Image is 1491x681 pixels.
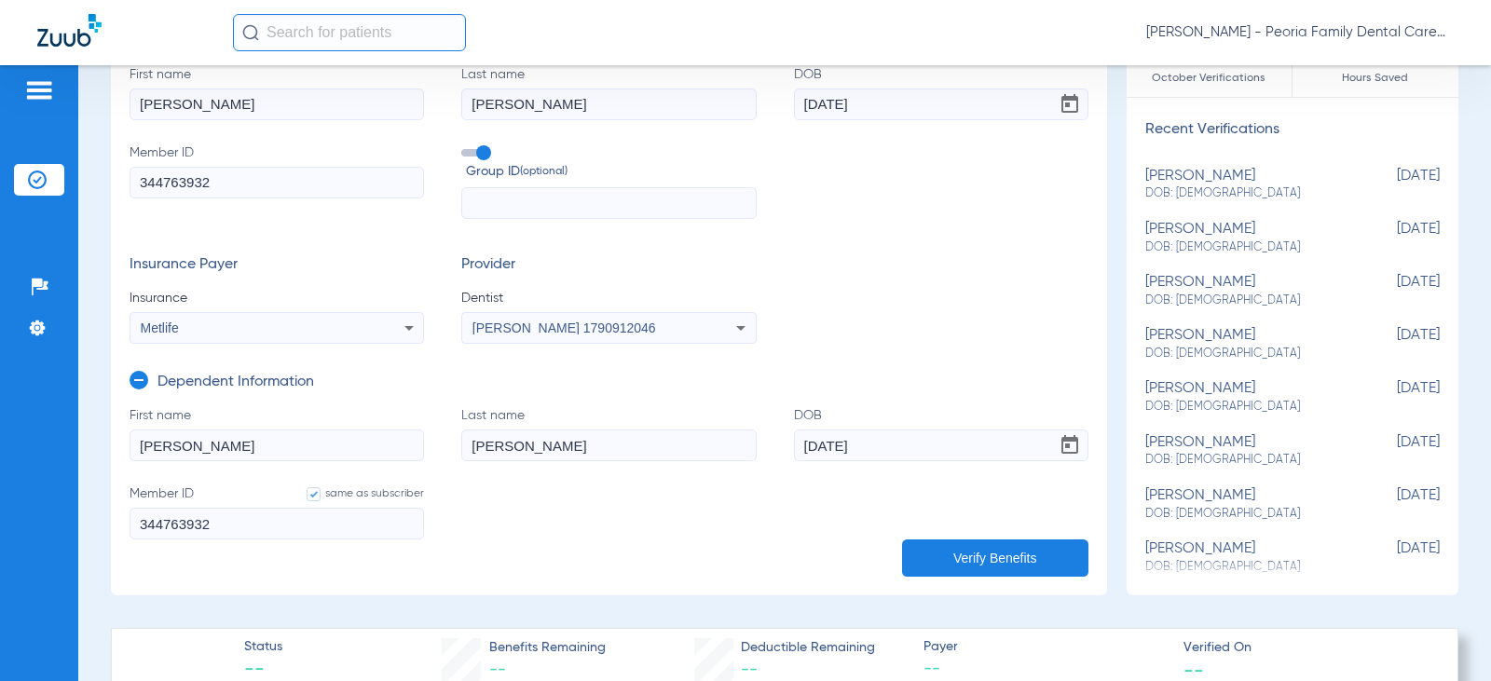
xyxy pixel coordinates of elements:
span: DOB: [DEMOGRAPHIC_DATA] [1145,185,1347,202]
span: Status [244,637,282,657]
input: Search for patients [233,14,466,51]
span: DOB: [DEMOGRAPHIC_DATA] [1145,506,1347,523]
span: Deductible Remaining [741,638,875,658]
span: Payer [923,637,1168,657]
div: [PERSON_NAME] [1145,434,1347,469]
span: [DATE] [1347,540,1440,575]
input: First name [130,429,424,461]
input: Last name [461,89,756,120]
div: [PERSON_NAME] [1145,380,1347,415]
span: [PERSON_NAME] 1790912046 [472,320,656,335]
span: [DATE] [1347,274,1440,308]
input: DOBOpen calendar [794,89,1088,120]
h3: Provider [461,256,756,275]
label: DOB [794,406,1088,461]
label: Member ID [130,143,424,220]
span: DOB: [DEMOGRAPHIC_DATA] [1145,239,1347,256]
span: [PERSON_NAME] - Peoria Family Dental Care [1146,23,1454,42]
span: Metlife [141,320,179,335]
input: First name [130,89,424,120]
span: DOB: [DEMOGRAPHIC_DATA] [1145,346,1347,362]
span: [DATE] [1347,168,1440,202]
h3: Dependent Information [157,374,314,392]
span: DOB: [DEMOGRAPHIC_DATA] [1145,399,1347,415]
h3: Recent Verifications [1127,121,1458,140]
span: [DATE] [1347,327,1440,361]
label: Last name [461,406,756,461]
label: Member ID [130,484,424,539]
img: hamburger-icon [24,79,54,102]
div: [PERSON_NAME] [1145,274,1347,308]
span: October Verifications [1127,69,1292,88]
input: Member ID [130,167,424,198]
span: Verified On [1183,638,1428,658]
input: Last name [461,429,756,461]
span: -- [741,661,758,678]
div: [PERSON_NAME] [1145,487,1347,522]
span: Hours Saved [1293,69,1458,88]
button: Open calendar [1051,427,1088,464]
img: Search Icon [242,24,259,41]
span: [DATE] [1347,487,1440,522]
span: [DATE] [1347,380,1440,415]
div: [PERSON_NAME] [1145,540,1347,575]
h3: Insurance Payer [130,256,424,275]
span: DOB: [DEMOGRAPHIC_DATA] [1145,452,1347,469]
label: First name [130,406,424,461]
small: (optional) [520,162,568,182]
div: [PERSON_NAME] [1145,221,1347,255]
label: same as subscriber [288,484,424,503]
div: [PERSON_NAME] [1145,168,1347,202]
img: Zuub Logo [37,14,102,47]
div: [PERSON_NAME] [1145,327,1347,361]
label: Last name [461,65,756,120]
label: DOB [794,65,1088,120]
button: Open calendar [1051,86,1088,123]
input: Member IDsame as subscriber [130,508,424,539]
span: Insurance [130,289,424,307]
input: DOBOpen calendar [794,429,1088,461]
span: Dentist [461,289,756,307]
span: [DATE] [1347,221,1440,255]
span: DOB: [DEMOGRAPHIC_DATA] [1145,293,1347,309]
span: -- [1183,660,1204,679]
label: First name [130,65,424,120]
span: -- [489,661,506,678]
span: Group ID [466,162,756,182]
span: Benefits Remaining [489,638,606,658]
span: [DATE] [1347,434,1440,469]
button: Verify Benefits [902,539,1088,577]
span: -- [923,658,1168,681]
